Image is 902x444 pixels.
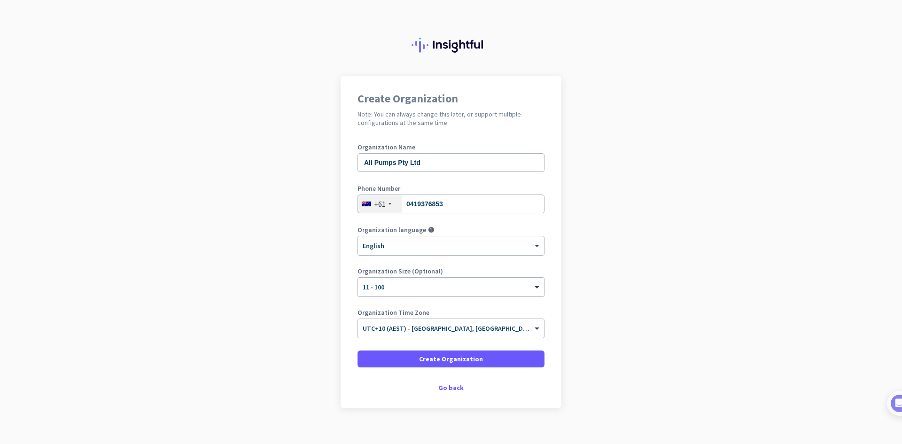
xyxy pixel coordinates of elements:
[358,110,544,127] h2: Note: You can always change this later, or support multiple configurations at the same time
[358,351,544,367] button: Create Organization
[374,199,386,209] div: +61
[419,354,483,364] span: Create Organization
[358,195,544,213] input: 2 1234 5678
[428,226,435,233] i: help
[358,384,544,391] div: Go back
[358,93,544,104] h1: Create Organization
[358,309,544,316] label: Organization Time Zone
[358,144,544,150] label: Organization Name
[358,226,426,233] label: Organization language
[412,38,490,53] img: Insightful
[358,153,544,172] input: What is the name of your organization?
[358,268,544,274] label: Organization Size (Optional)
[358,185,544,192] label: Phone Number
